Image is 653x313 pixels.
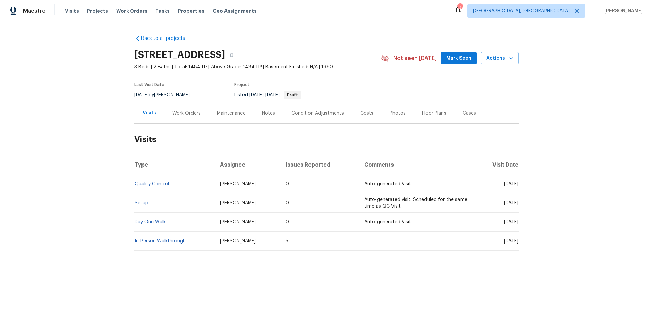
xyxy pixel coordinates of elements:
[65,7,79,14] span: Visits
[364,239,366,244] span: -
[446,54,471,63] span: Mark Seen
[422,110,446,117] div: Floor Plans
[134,91,198,99] div: by [PERSON_NAME]
[135,220,166,224] a: Day One Walk
[178,7,204,14] span: Properties
[134,51,225,58] h2: [STREET_ADDRESS]
[116,7,147,14] span: Work Orders
[220,220,256,224] span: [PERSON_NAME]
[225,49,237,61] button: Copy Address
[262,110,275,117] div: Notes
[602,7,643,14] span: [PERSON_NAME]
[481,52,519,65] button: Actions
[134,155,215,174] th: Type
[135,239,186,244] a: In-Person Walkthrough
[486,54,513,63] span: Actions
[234,83,249,87] span: Project
[504,201,518,205] span: [DATE]
[457,4,462,11] div: 3
[286,201,289,205] span: 0
[504,182,518,186] span: [DATE]
[364,182,411,186] span: Auto-generated Visit
[134,83,164,87] span: Last Visit Date
[359,155,474,174] th: Comments
[249,93,264,97] span: [DATE]
[220,182,256,186] span: [PERSON_NAME]
[220,201,256,205] span: [PERSON_NAME]
[220,239,256,244] span: [PERSON_NAME]
[286,182,289,186] span: 0
[504,220,518,224] span: [DATE]
[155,9,170,13] span: Tasks
[463,110,476,117] div: Cases
[172,110,201,117] div: Work Orders
[87,7,108,14] span: Projects
[390,110,406,117] div: Photos
[441,52,477,65] button: Mark Seen
[213,7,257,14] span: Geo Assignments
[265,93,280,97] span: [DATE]
[364,197,467,209] span: Auto-generated visit. Scheduled for the same time as QC Visit.
[504,239,518,244] span: [DATE]
[291,110,344,117] div: Condition Adjustments
[134,35,200,42] a: Back to all projects
[473,7,570,14] span: [GEOGRAPHIC_DATA], [GEOGRAPHIC_DATA]
[135,182,169,186] a: Quality Control
[286,220,289,224] span: 0
[360,110,373,117] div: Costs
[364,220,411,224] span: Auto-generated Visit
[143,110,156,116] div: Visits
[134,93,149,97] span: [DATE]
[134,124,519,155] h2: Visits
[134,64,381,71] span: 3 Beds | 2 Baths | Total: 1484 ft² | Above Grade: 1484 ft² | Basement Finished: N/A | 1990
[234,93,301,97] span: Listed
[215,155,281,174] th: Assignee
[217,110,246,117] div: Maintenance
[280,155,358,174] th: Issues Reported
[135,201,148,205] a: Setup
[474,155,519,174] th: Visit Date
[23,7,46,14] span: Maestro
[249,93,280,97] span: -
[393,55,437,62] span: Not seen [DATE]
[286,239,288,244] span: 5
[284,93,301,97] span: Draft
